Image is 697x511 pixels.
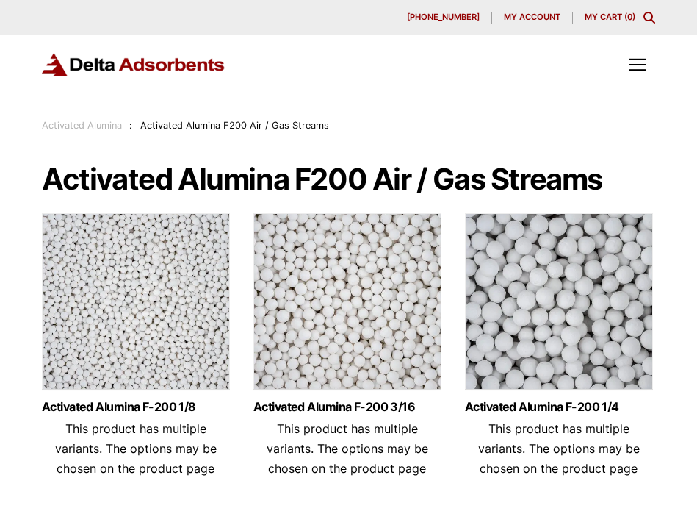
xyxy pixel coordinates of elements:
[492,12,573,24] a: My account
[267,421,428,476] span: This product has multiple variants. The options may be chosen on the product page
[395,12,492,24] a: [PHONE_NUMBER]
[643,12,655,24] div: Toggle Modal Content
[585,12,635,22] a: My Cart (0)
[129,120,132,131] span: :
[620,47,655,82] div: Toggle Off Canvas Content
[478,421,640,476] span: This product has multiple variants. The options may be chosen on the product page
[253,401,441,413] a: Activated Alumina F-200 3/16
[55,421,217,476] span: This product has multiple variants. The options may be chosen on the product page
[407,13,480,21] span: [PHONE_NUMBER]
[465,401,653,413] a: Activated Alumina F-200 1/4
[42,53,225,77] img: Delta Adsorbents
[42,163,655,196] h1: Activated Alumina F200 Air / Gas Streams
[42,120,122,131] a: Activated Alumina
[140,120,329,131] span: Activated Alumina F200 Air / Gas Streams
[504,13,560,21] span: My account
[42,401,230,413] a: Activated Alumina F-200 1/8
[627,12,632,22] span: 0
